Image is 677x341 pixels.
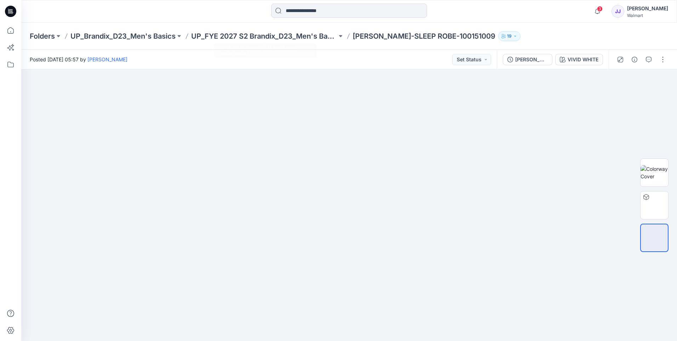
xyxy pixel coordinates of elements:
button: [PERSON_NAME]-SLEEP ROBE-100151009 [503,54,552,65]
span: 3 [597,6,603,12]
span: Posted [DATE] 05:57 by [30,56,127,63]
div: VIVID WHITE [568,56,598,63]
a: Folders [30,31,55,41]
button: VIVID WHITE [555,54,603,65]
p: 19 [507,32,512,40]
img: Colorway Cover [641,165,668,180]
a: [PERSON_NAME] [87,56,127,62]
button: 19 [498,31,520,41]
a: UP_FYE 2027 S2 Brandix_D23_Men's Basics- [PERSON_NAME] [191,31,337,41]
a: UP_Brandix_D23_Men's Basics [70,31,176,41]
p: [PERSON_NAME]-SLEEP ROBE-100151009 [353,31,495,41]
div: JJ [611,5,624,18]
div: [PERSON_NAME]-SLEEP ROBE-100151009 [515,56,548,63]
div: Walmart [627,13,668,18]
button: Details [629,54,640,65]
div: [PERSON_NAME] [627,4,668,13]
